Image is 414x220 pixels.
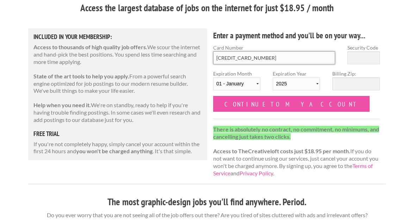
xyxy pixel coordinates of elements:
[213,126,380,177] p: If you do not want to continue using our services, just cancel your account you won't be charged ...
[332,70,379,77] label: Billing Zip:
[28,195,386,209] h3: The most graphic-design jobs you'll find anywhere. Period.
[33,102,91,108] strong: Help when you need it.
[33,102,202,123] p: We're on standby, ready to help if you're having trouble finding postings. In some cases we'll ev...
[213,162,373,176] a: Terms of Service
[213,96,370,112] input: Continue to my account
[213,44,335,51] label: Card Number
[33,131,202,137] h5: free trial
[273,77,320,90] select: Expiration Year
[28,1,386,15] h3: Access the largest database of jobs on the internet for just $18.95 / month
[213,126,379,140] strong: There is absolutely no contract, no commitment, no minimums, and cancelling just takes two clicks.
[273,70,320,96] label: Expiration Year
[213,30,380,41] h4: Enter a payment method and you'll be on your way...
[213,77,260,90] select: Expiration Month
[33,44,147,50] strong: Access to thousands of high quality job offers.
[33,44,202,65] p: We scour the internet and hand-pick the best positions. You spend less time searching and more ti...
[33,73,129,79] strong: State of the art tools to help you apply.
[240,170,273,176] a: Privacy Policy
[33,141,202,155] p: If you're not completely happy, simply cancel your account within the first 24 hours and . It's t...
[33,34,202,40] h5: Included in Your Membership:
[76,148,153,154] strong: you won't be charged anything
[33,73,202,95] p: From a powerful search engine optimized for job postings to our modern resume builder. We've buil...
[213,70,260,96] label: Expiration Month
[213,148,350,154] strong: Access to TheCreativeloft costs just $18.95 per month.
[347,44,380,51] label: Security Code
